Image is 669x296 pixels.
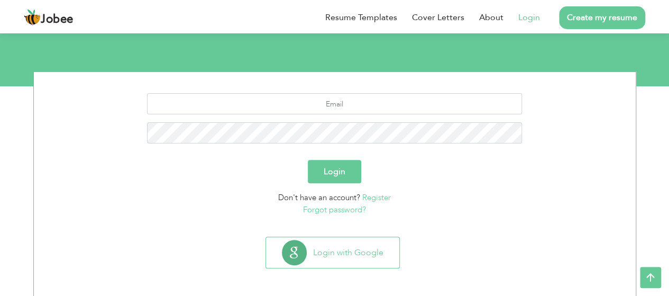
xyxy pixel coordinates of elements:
a: Forgot password? [303,204,366,215]
span: Jobee [41,14,74,25]
a: About [479,11,503,24]
button: Login [308,160,361,183]
a: Register [362,192,391,203]
a: Login [518,11,540,24]
a: Jobee [24,9,74,26]
img: jobee.io [24,9,41,26]
a: Cover Letters [412,11,464,24]
a: Resume Templates [325,11,397,24]
button: Login with Google [266,237,399,268]
span: Don't have an account? [278,192,360,203]
input: Email [147,93,522,114]
a: Create my resume [559,6,645,29]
